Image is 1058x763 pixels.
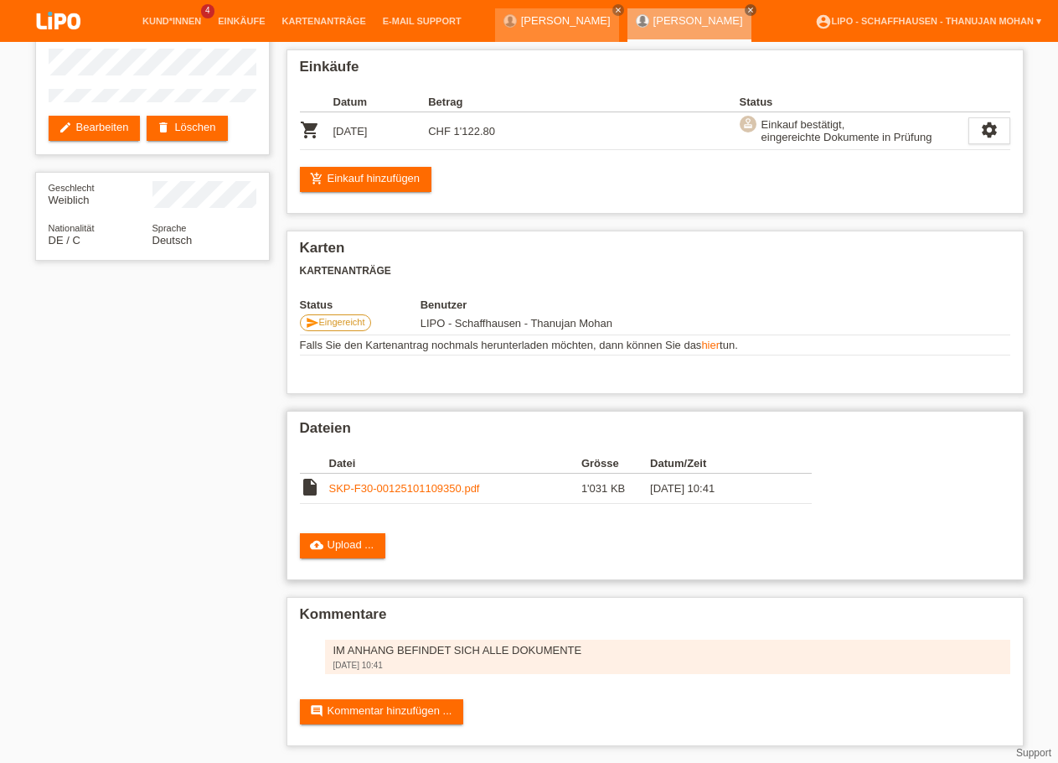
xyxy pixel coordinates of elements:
a: deleteLöschen [147,116,227,141]
i: send [306,316,319,330]
h2: Einkäufe [300,59,1010,84]
th: Datei [329,454,581,474]
a: account_circleLIPO - Schaffhausen - Thanujan Mohan ▾ [807,16,1050,26]
a: Kartenanträge [274,16,374,26]
a: cloud_uploadUpload ... [300,533,386,558]
td: CHF 1'122.80 [428,112,524,150]
td: [DATE] [333,112,429,150]
span: Eingereicht [319,317,365,327]
th: Status [300,298,421,311]
i: insert_drive_file [300,477,320,497]
a: [PERSON_NAME] [653,14,743,27]
a: close [612,4,624,16]
a: close [745,4,756,16]
div: IM ANHANG BEFINDET SICH ALLE DOKUMENTE [333,644,1002,657]
span: 11.10.2025 [421,317,612,330]
th: Betrag [428,92,524,112]
i: settings [980,121,999,139]
span: 4 [201,4,214,18]
i: delete [157,121,170,134]
i: close [746,6,755,14]
td: Falls Sie den Kartenantrag nochmals herunterladen möchten, dann können Sie das tun. [300,335,1010,356]
h2: Kommentare [300,606,1010,631]
i: approval [742,117,754,129]
th: Datum [333,92,429,112]
th: Benutzer [421,298,704,311]
a: editBearbeiten [49,116,141,141]
div: [DATE] 10:41 [333,661,1002,670]
i: cloud_upload [310,538,323,552]
a: Einkäufe [209,16,273,26]
i: account_circle [815,13,832,30]
a: hier [701,339,720,351]
th: Datum/Zeit [650,454,787,474]
i: POSP00028586 [300,120,320,140]
a: Support [1016,747,1051,759]
th: Grösse [581,454,650,474]
a: SKP-F30-00125101109350.pdf [329,482,480,495]
span: Nationalität [49,223,95,233]
a: E-Mail Support [374,16,470,26]
a: LIPO pay [17,34,101,47]
h2: Dateien [300,420,1010,445]
a: add_shopping_cartEinkauf hinzufügen [300,167,432,192]
span: Deutsch [152,234,193,247]
span: Deutschland / C / 27.07.2017 [49,234,80,247]
i: comment [310,704,323,718]
th: Status [740,92,968,112]
div: Weiblich [49,181,152,206]
i: add_shopping_cart [310,172,323,185]
a: Kund*innen [134,16,209,26]
td: 1'031 KB [581,474,650,504]
td: [DATE] 10:41 [650,474,787,504]
span: Geschlecht [49,183,95,193]
i: edit [59,121,72,134]
a: commentKommentar hinzufügen ... [300,699,464,724]
span: Sprache [152,223,187,233]
div: Einkauf bestätigt, eingereichte Dokumente in Prüfung [756,116,932,146]
i: close [614,6,622,14]
a: [PERSON_NAME] [521,14,611,27]
h3: Kartenanträge [300,265,1010,278]
h2: Karten [300,240,1010,265]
